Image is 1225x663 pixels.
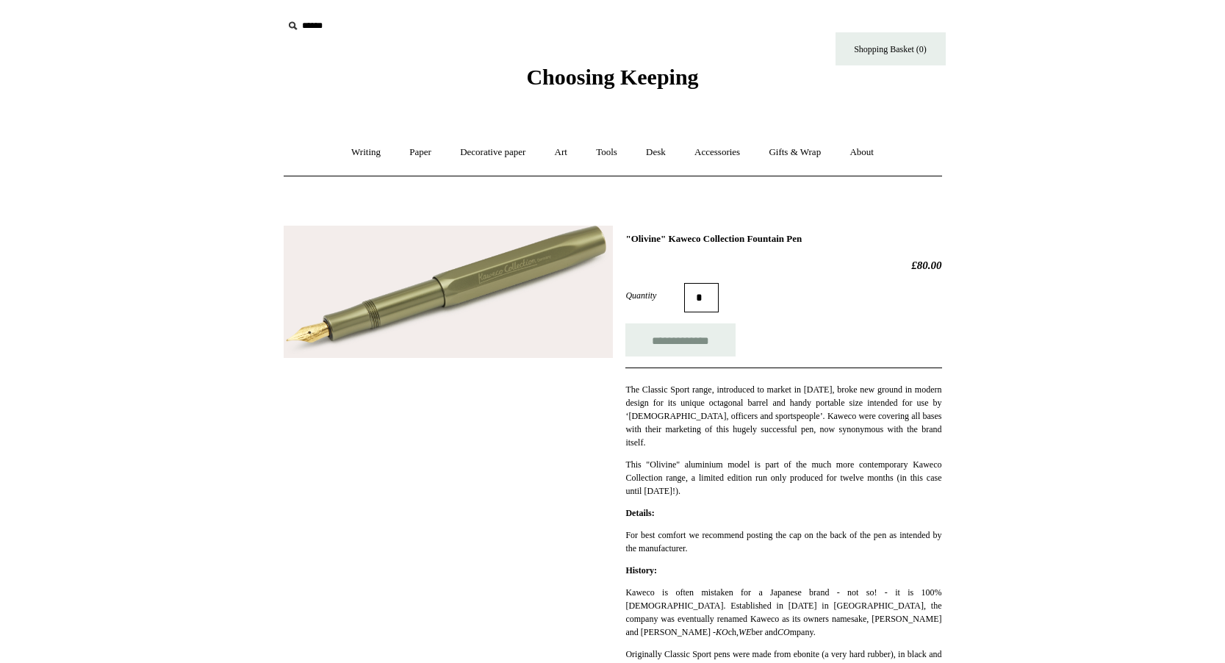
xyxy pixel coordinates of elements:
[625,233,941,245] h1: "Olivine" Kaweco Collection Fountain Pen
[777,627,790,637] em: CO
[284,226,613,359] img: "Olivine" Kaweco Collection Fountain Pen
[542,133,581,172] a: Art
[338,133,394,172] a: Writing
[625,289,684,302] label: Quantity
[396,133,445,172] a: Paper
[836,133,887,172] a: About
[625,565,657,576] strong: History:
[681,133,753,172] a: Accessories
[633,133,679,172] a: Desk
[739,627,751,637] em: WE
[526,65,698,89] span: Choosing Keeping
[625,259,941,272] h2: £80.00
[716,627,728,637] em: KO
[526,76,698,87] a: Choosing Keeping
[625,586,941,639] p: Kaweco is often mistaken for a Japanese brand - not so! - it is 100% [DEMOGRAPHIC_DATA]. Establis...
[625,508,654,518] strong: Details:
[625,458,941,498] p: This "Olivine" aluminium model is part of the much more contemporary Kaweco Collection range, a l...
[836,32,946,65] a: Shopping Basket (0)
[625,383,941,449] p: The Classic Sport range, introduced to market in [DATE], broke new ground in modern design for it...
[625,528,941,555] p: For best comfort we recommend posting the cap on the back of the pen as intended by the manufactu...
[583,133,631,172] a: Tools
[447,133,539,172] a: Decorative paper
[755,133,834,172] a: Gifts & Wrap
